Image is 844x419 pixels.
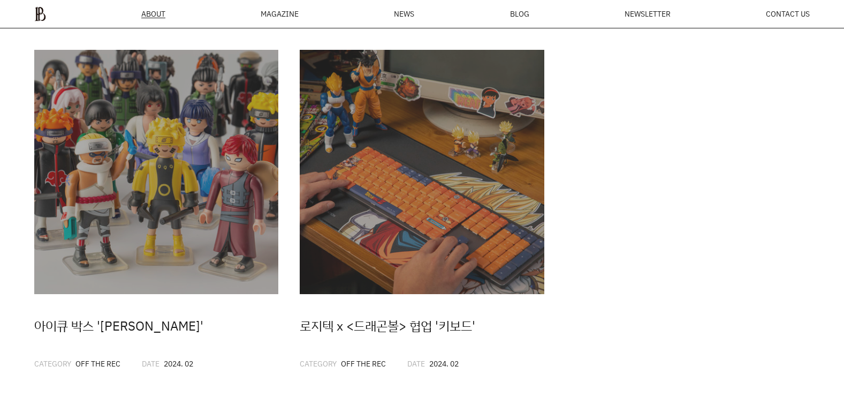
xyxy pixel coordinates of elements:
[407,358,425,369] span: DATE
[34,6,46,21] img: ba379d5522eb3.png
[164,358,193,369] span: 2024. 02
[261,10,299,18] div: MAGAZINE
[510,10,529,18] a: BLOG
[34,50,278,370] a: 아이큐 박스 '[PERSON_NAME]'CATEGORYOFF THE RECDATE2024. 02
[341,358,386,369] span: OFF THE REC
[394,10,414,18] a: NEWS
[300,50,544,294] img: 77e21d6284ad6.jpg
[300,358,337,369] span: CATEGORY
[75,358,120,369] span: OFF THE REC
[766,10,810,18] a: CONTACT US
[429,358,459,369] span: 2024. 02
[300,316,544,336] div: 로지텍 x <드래곤볼> 협업 '키보드'
[34,316,278,336] div: 아이큐 박스 '[PERSON_NAME]'
[625,10,671,18] a: NEWSLETTER
[300,50,544,370] a: 로지텍 x <드래곤볼> 협업 '키보드'CATEGORYOFF THE RECDATE2024. 02
[34,358,71,369] span: CATEGORY
[34,50,278,294] img: 8b7af8f573d47.jpg
[141,10,165,18] a: ABOUT
[142,358,159,369] span: DATE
